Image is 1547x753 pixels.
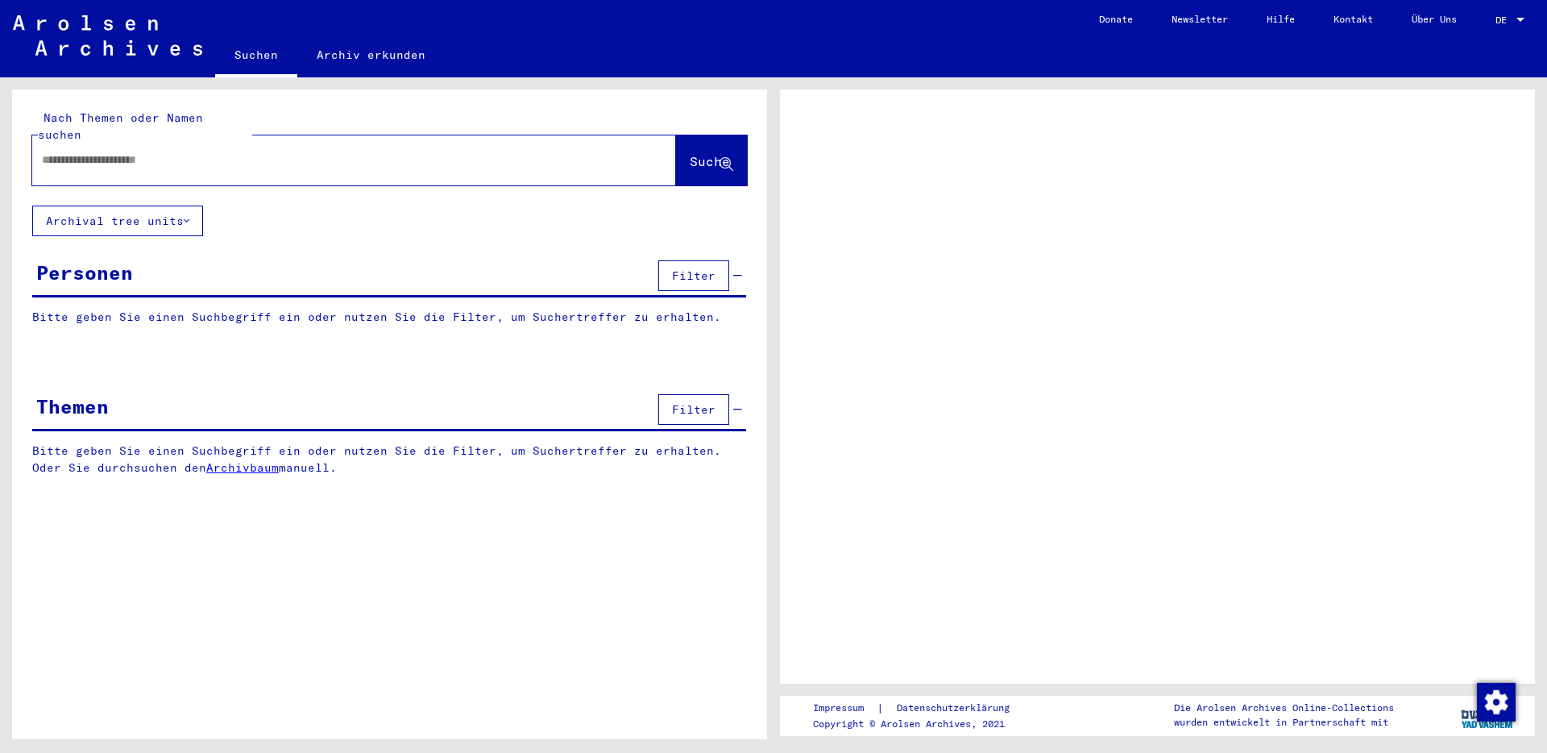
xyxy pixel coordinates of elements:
[32,443,747,476] p: Bitte geben Sie einen Suchbegriff ein oder nutzen Sie die Filter, um Suchertreffer zu erhalten. O...
[1495,15,1513,26] span: DE
[36,392,109,421] div: Themen
[1174,701,1394,715] p: Die Arolsen Archives Online-Collections
[813,717,1029,731] p: Copyright © Arolsen Archives, 2021
[1476,682,1515,721] div: Zustimmung ändern
[38,110,203,142] mat-label: Nach Themen oder Namen suchen
[1174,715,1394,730] p: wurden entwickelt in Partnerschaft mit
[884,700,1029,717] a: Datenschutzerklärung
[206,460,279,475] a: Archivbaum
[297,35,445,74] a: Archiv erkunden
[32,206,203,236] button: Archival tree units
[13,15,202,56] img: Arolsen_neg.svg
[813,700,877,717] a: Impressum
[1477,683,1516,722] img: Zustimmung ändern
[32,309,746,326] p: Bitte geben Sie einen Suchbegriff ein oder nutzen Sie die Filter, um Suchertreffer zu erhalten.
[215,35,297,77] a: Suchen
[672,402,715,417] span: Filter
[676,135,747,185] button: Suche
[672,268,715,283] span: Filter
[690,153,730,169] span: Suche
[36,258,133,287] div: Personen
[658,260,729,291] button: Filter
[813,700,1029,717] div: |
[1458,695,1518,735] img: yv_logo.png
[658,394,729,425] button: Filter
